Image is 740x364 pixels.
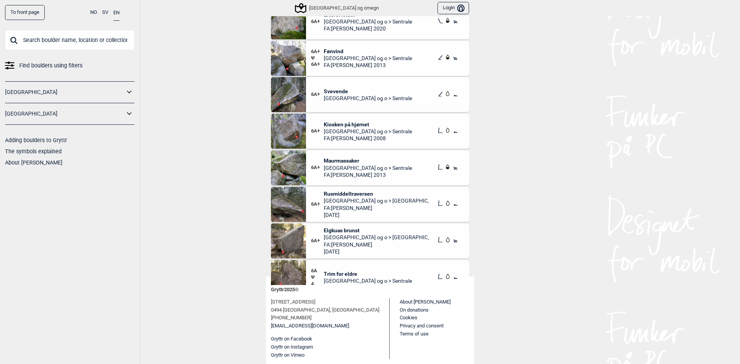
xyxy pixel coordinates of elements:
[324,55,412,62] span: [GEOGRAPHIC_DATA] og o > Sentrale
[271,335,312,343] button: Gryttr on Facebook
[271,322,349,330] a: [EMAIL_ADDRESS][DOMAIN_NAME]
[324,25,412,32] span: FA: [PERSON_NAME] 2020
[271,282,469,298] div: Gryttr 2025 ©
[324,211,429,218] span: [DATE]
[311,61,324,68] span: 6A+
[311,281,324,287] span: 4
[311,238,324,244] span: 6A+
[324,197,429,204] span: [GEOGRAPHIC_DATA] og o > [GEOGRAPHIC_DATA]
[5,5,45,20] a: To front page
[324,18,412,25] span: [GEOGRAPHIC_DATA] og o > Sentrale
[271,314,311,322] span: [PHONE_NUMBER]
[5,137,67,143] a: Adding boulders to Gryttr
[271,260,469,295] div: Trim for eldre ss 2005056AΨ4Trim for eldre[GEOGRAPHIC_DATA] og o > Sentrale
[311,128,324,134] span: 6A+
[324,95,412,102] span: [GEOGRAPHIC_DATA] og o > Sentrale
[400,331,429,337] a: Terms of use
[400,315,417,320] a: Cookies
[324,121,412,128] span: Kiosken på hjørnet
[102,5,108,20] button: SV
[271,150,306,185] img: Maurmassaker 200920
[5,30,135,50] input: Search boulder name, location or collection
[296,3,379,13] div: [GEOGRAPHIC_DATA] og omegn
[271,260,306,295] img: Trim for eldre ss 200505
[271,77,306,112] img: Svevende 200402
[324,128,412,135] span: [GEOGRAPHIC_DATA] og o > Sentrale
[271,150,469,185] div: Maurmassaker 2009206A+Maurmassaker[GEOGRAPHIC_DATA] og o > SentraleFA:[PERSON_NAME] 2013
[271,41,469,76] div: Fonvind 2004196A+Ψ6A+Fønvind[GEOGRAPHIC_DATA] og o > SentraleFA:[PERSON_NAME] 2013
[19,60,82,71] span: Find boulders using filters
[324,135,412,142] span: FA: [PERSON_NAME] 2008
[311,91,324,98] span: 6A+
[324,234,429,241] span: [GEOGRAPHIC_DATA] og o > [GEOGRAPHIC_DATA]
[400,323,444,329] a: Privacy and consent
[5,159,62,166] a: About [PERSON_NAME]
[324,48,412,55] span: Fønvind
[311,201,324,208] span: 6A+
[400,307,429,313] a: On donations
[271,187,306,222] img: Rusmiddeltraversen 200327
[5,87,124,98] a: [GEOGRAPHIC_DATA]
[5,148,62,154] a: The symbols explained
[113,5,119,21] button: EN
[324,190,429,197] span: Rusmiddeltraversen
[324,241,429,248] span: FA: [PERSON_NAME]
[271,114,306,149] img: Kiosken pa hjornet 200920
[437,2,469,15] button: Login
[90,5,97,20] button: NO
[271,351,304,359] button: Gryttr on Vimeo
[5,108,124,119] a: [GEOGRAPHIC_DATA]
[324,62,412,69] span: FA: [PERSON_NAME] 2013
[400,299,451,305] a: About [PERSON_NAME]
[324,164,412,171] span: [GEOGRAPHIC_DATA] og o > Sentrale
[311,48,324,69] div: Ψ
[311,268,324,274] span: 6A
[271,306,379,314] span: 0494 [GEOGRAPHIC_DATA], [GEOGRAPHIC_DATA]
[271,223,469,258] div: Elgkuas brunst 2104026A+Elgkuas brunst[GEOGRAPHIC_DATA] og o > [GEOGRAPHIC_DATA]FA:[PERSON_NAME][...
[324,171,412,178] span: FA: [PERSON_NAME] 2013
[324,270,412,277] span: Trim for eldre
[5,60,135,71] a: Find boulders using filters
[271,41,306,76] img: Fonvind 200419
[271,223,306,258] img: Elgkuas brunst 210402
[271,343,313,351] button: Gryttr on Instagram
[324,277,412,284] span: [GEOGRAPHIC_DATA] og o > Sentrale
[271,4,469,39] div: Eftereffekter 2009206A+Eftereffekter[GEOGRAPHIC_DATA] og o > SentraleFA:[PERSON_NAME] 2020
[324,248,429,255] span: [DATE]
[311,49,324,55] span: 6A+
[271,187,469,222] div: Rusmiddeltraversen 2003276A+Rusmiddeltraversen[GEOGRAPHIC_DATA] og o > [GEOGRAPHIC_DATA]FA:[PERSO...
[324,157,412,164] span: Maurmassaker
[311,268,324,287] div: Ψ
[324,205,429,211] span: FA: [PERSON_NAME]
[271,114,469,149] div: Kiosken pa hjornet 2009206A+Kiosken på hjørnet[GEOGRAPHIC_DATA] og o > SentraleFA:[PERSON_NAME] 2008
[271,4,306,39] img: Eftereffekter 200920
[324,227,429,234] span: Elgkuas brunst
[271,298,315,306] span: [STREET_ADDRESS]
[311,164,324,171] span: 6A+
[311,18,324,25] span: 6A+
[324,88,412,95] span: Svevende
[271,77,469,112] div: Svevende 2004026A+Svevende[GEOGRAPHIC_DATA] og o > Sentrale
